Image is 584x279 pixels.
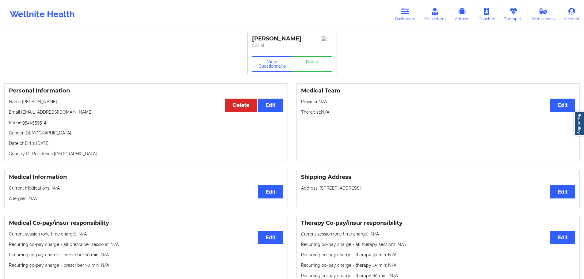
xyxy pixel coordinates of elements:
[301,262,575,268] p: Recurring co-pay charge - therapy 45 min : N/A
[301,273,575,279] p: Recurring co-pay charge - therapy 60 min : N/A
[258,99,283,112] button: Edit
[550,185,575,198] button: Edit
[550,99,575,112] button: Edit
[9,231,283,237] p: Current session (one time charge): N/A
[559,4,584,25] a: Account
[9,119,283,126] p: Phone: 9546559514
[9,241,283,247] p: Recurring co-pay charge - all prescriber sessions : N/A
[474,4,499,25] a: Coaches
[9,262,283,268] p: Recurring co-pay charge - prescriber 30 min : N/A
[9,174,283,181] h3: Medical Information
[301,220,575,227] h3: Therapy Co-pay/insur responsibility
[301,185,575,191] p: Address: [STREET_ADDRESS].
[9,140,283,146] p: Date of Birth: [DATE]
[301,241,575,247] p: Recurring co-pay charge - all therapy sessions : N/A
[9,220,283,227] h3: Medical Co-pay/insur responsibility
[301,231,575,237] p: Current session (one time charge): N/A
[9,185,283,191] p: Current Medications: N/A
[420,4,450,25] a: Prescribers
[292,56,332,72] a: Notes
[9,109,283,115] p: Email: [EMAIL_ADDRESS][DOMAIN_NAME]
[252,56,292,72] button: View Questionnaire
[301,174,575,181] h3: Shipping Address
[9,151,283,157] p: Country Of Residence: [GEOGRAPHIC_DATA]
[258,231,283,244] button: Edit
[252,35,332,42] div: [PERSON_NAME]
[9,252,283,258] p: Recurring co-pay charge - prescriber 10 min : N/A
[499,4,528,25] a: Therapists
[301,99,575,105] p: Provider: N/A
[252,42,332,48] p: Social
[9,99,283,105] p: Name: [PERSON_NAME]
[9,87,283,94] h3: Personal Information
[450,4,474,25] a: Admins
[391,4,420,25] a: Dashboard
[225,99,257,112] button: Delete
[301,252,575,258] p: Recurring co-pay charge - therapy 30 min : N/A
[528,4,559,25] a: Medications
[301,87,575,94] h3: Medical Team
[9,130,283,136] p: Gender: [DEMOGRAPHIC_DATA]
[258,185,283,198] button: Edit
[301,109,575,115] p: Therapist: N/A
[9,195,283,202] p: Allergies: N/A
[574,111,584,136] a: Report Bug
[550,231,575,244] button: Edit
[322,36,332,41] img: Image%2Fplaceholer-image.png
